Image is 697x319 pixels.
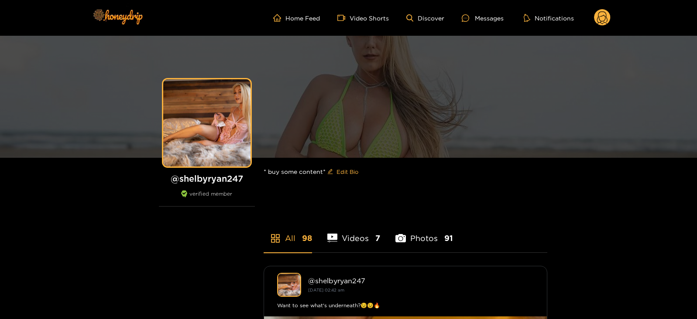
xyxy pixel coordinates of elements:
[395,213,453,252] li: Photos
[264,158,547,186] div: * buy some content*
[264,213,312,252] li: All
[159,190,255,207] div: verified member
[521,14,577,22] button: Notifications
[273,14,320,22] a: Home Feed
[337,14,389,22] a: Video Shorts
[326,165,360,179] button: editEdit Bio
[337,14,350,22] span: video-camera
[444,233,453,244] span: 91
[273,14,285,22] span: home
[277,273,301,297] img: shelbyryan247
[308,277,534,285] div: @ shelbyryan247
[327,169,333,175] span: edit
[270,233,281,244] span: appstore
[159,173,255,184] h1: @ shelbyryan247
[308,288,344,292] small: [DATE] 02:42 am
[336,167,358,176] span: Edit Bio
[327,213,381,252] li: Videos
[375,233,380,244] span: 7
[462,13,504,23] div: Messages
[277,301,534,310] div: Want to see what's underneath?😉😉🔥
[406,14,444,22] a: Discover
[302,233,312,244] span: 98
